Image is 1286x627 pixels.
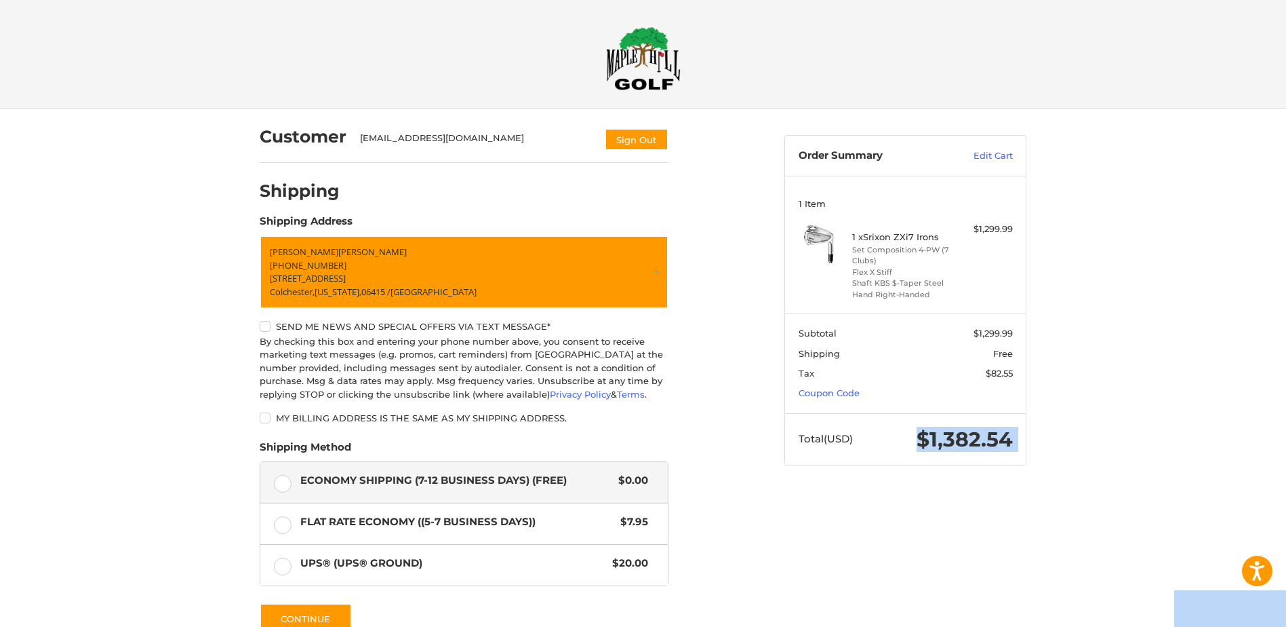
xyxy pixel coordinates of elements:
[799,328,837,339] span: Subtotal
[260,440,351,461] legend: Shipping Method
[300,514,614,530] span: Flat Rate Economy ((5-7 Business Days))
[260,321,668,332] label: Send me news and special offers via text message*
[605,556,648,571] span: $20.00
[944,149,1013,163] a: Edit Cart
[611,473,648,489] span: $0.00
[270,246,338,258] span: [PERSON_NAME]
[260,214,353,235] legend: Shipping Address
[605,128,668,151] button: Sign Out
[959,223,1013,236] div: $1,299.99
[799,149,944,163] h3: Order Summary
[315,286,361,298] span: [US_STATE],
[260,180,340,202] h2: Shipping
[606,26,681,90] img: Maple Hill Golf
[986,368,1013,379] span: $82.55
[300,556,606,571] span: UPS® (UPS® Ground)
[260,413,668,423] label: My billing address is the same as my shipping address.
[360,132,592,151] div: [EMAIL_ADDRESS][DOMAIN_NAME]
[270,259,346,271] span: [PHONE_NUMBER]
[799,198,1013,209] h3: 1 Item
[852,231,956,242] h4: 1 x Srixon ZXi7 Irons
[390,286,477,298] span: [GEOGRAPHIC_DATA]
[1174,590,1286,627] iframe: Google Customer Reviews
[260,335,668,402] div: By checking this box and entering your phone number above, you consent to receive marketing text ...
[270,272,346,284] span: [STREET_ADDRESS]
[799,368,814,379] span: Tax
[852,289,956,301] li: Hand Right-Handed
[550,389,611,400] a: Privacy Policy
[852,267,956,278] li: Flex X Stiff
[338,246,407,258] span: [PERSON_NAME]
[614,514,648,530] span: $7.95
[852,244,956,267] li: Set Composition 4-PW (7 Clubs)
[799,387,860,398] a: Coupon Code
[260,235,668,309] a: Enter or select a different address
[993,348,1013,359] span: Free
[973,328,1013,339] span: $1,299.99
[917,427,1013,452] span: $1,382.54
[300,473,612,489] span: Economy Shipping (7-12 Business Days) (Free)
[260,126,346,147] h2: Customer
[799,348,840,359] span: Shipping
[270,286,315,298] span: Colchester,
[799,432,853,445] span: Total (USD)
[361,286,390,298] span: 06415 /
[617,389,645,400] a: Terms
[852,278,956,289] li: Shaft KBS $-Taper Steel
